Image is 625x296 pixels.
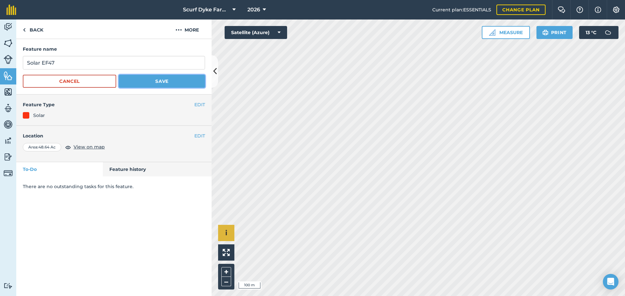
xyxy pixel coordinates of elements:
[175,26,182,34] img: svg+xml;base64,PHN2ZyB4bWxucz0iaHR0cDovL3d3dy53My5vcmcvMjAwMC9zdmciIHdpZHRoPSIyMCIgaGVpZ2h0PSIyNC...
[602,26,615,39] img: svg+xml;base64,PD94bWwgdmVyc2lvbj0iMS4wIiBlbmNvZGluZz0idXRmLTgiPz4KPCEtLSBHZW5lcmF0b3I6IEFkb2JlIE...
[65,143,71,151] img: svg+xml;base64,PHN2ZyB4bWxucz0iaHR0cDovL3d3dy53My5vcmcvMjAwMC9zdmciIHdpZHRoPSIxOCIgaGVpZ2h0PSIyNC...
[4,152,13,162] img: svg+xml;base64,PD94bWwgdmVyc2lvbj0iMS4wIiBlbmNvZGluZz0idXRmLTgiPz4KPCEtLSBHZW5lcmF0b3I6IEFkb2JlIE...
[16,19,50,39] a: Back
[119,75,205,88] button: Save
[74,143,105,150] span: View on map
[482,26,530,39] button: Measure
[432,6,491,13] span: Current plan : ESSENTIALS
[23,132,205,139] h4: Location
[16,162,103,176] a: To-Do
[23,143,61,151] div: Area : 48.64 Ac
[4,136,13,146] img: svg+xml;base64,PD94bWwgdmVyc2lvbj0iMS4wIiBlbmNvZGluZz0idXRmLTgiPz4KPCEtLSBHZW5lcmF0b3I6IEFkb2JlIE...
[23,183,205,190] p: There are no outstanding tasks for this feature.
[218,225,234,241] button: i
[225,229,227,237] span: i
[4,22,13,32] img: svg+xml;base64,PD94bWwgdmVyc2lvbj0iMS4wIiBlbmNvZGluZz0idXRmLTgiPz4KPCEtLSBHZW5lcmF0b3I6IEFkb2JlIE...
[223,249,230,256] img: Four arrows, one pointing top left, one top right, one bottom right and the last bottom left
[595,6,601,14] img: svg+xml;base64,PHN2ZyB4bWxucz0iaHR0cDovL3d3dy53My5vcmcvMjAwMC9zdmciIHdpZHRoPSIxNyIgaGVpZ2h0PSIxNy...
[586,26,596,39] span: 13 ° C
[221,277,231,286] button: –
[612,6,620,13] img: A cog icon
[536,26,573,39] button: Print
[225,26,287,39] button: Satellite (Azure)
[4,71,13,81] img: svg+xml;base64,PHN2ZyB4bWxucz0iaHR0cDovL3d3dy53My5vcmcvMjAwMC9zdmciIHdpZHRoPSI1NiIgaGVpZ2h0PSI2MC...
[103,162,212,176] a: Feature history
[194,101,205,108] button: EDIT
[183,6,230,14] span: Scurf Dyke Farm COU
[65,143,105,151] button: View on map
[23,45,205,53] h4: Feature name
[163,19,212,39] button: More
[576,6,584,13] img: A question mark icon
[221,267,231,277] button: +
[496,5,546,15] a: Change plan
[7,5,16,15] img: fieldmargin Logo
[542,29,549,36] img: svg+xml;base64,PHN2ZyB4bWxucz0iaHR0cDovL3d3dy53My5vcmcvMjAwMC9zdmciIHdpZHRoPSIxOSIgaGVpZ2h0PSIyNC...
[4,283,13,289] img: svg+xml;base64,PD94bWwgdmVyc2lvbj0iMS4wIiBlbmNvZGluZz0idXRmLTgiPz4KPCEtLSBHZW5lcmF0b3I6IEFkb2JlIE...
[33,112,45,119] div: Solar
[489,29,495,36] img: Ruler icon
[558,6,565,13] img: Two speech bubbles overlapping with the left bubble in the forefront
[4,169,13,178] img: svg+xml;base64,PD94bWwgdmVyc2lvbj0iMS4wIiBlbmNvZGluZz0idXRmLTgiPz4KPCEtLSBHZW5lcmF0b3I6IEFkb2JlIE...
[247,6,260,14] span: 2026
[4,55,13,64] img: svg+xml;base64,PD94bWwgdmVyc2lvbj0iMS4wIiBlbmNvZGluZz0idXRmLTgiPz4KPCEtLSBHZW5lcmF0b3I6IEFkb2JlIE...
[23,75,116,88] button: Cancel
[194,132,205,139] button: EDIT
[579,26,618,39] button: 13 °C
[603,274,618,290] div: Open Intercom Messenger
[4,87,13,97] img: svg+xml;base64,PHN2ZyB4bWxucz0iaHR0cDovL3d3dy53My5vcmcvMjAwMC9zdmciIHdpZHRoPSI1NiIgaGVpZ2h0PSI2MC...
[4,120,13,129] img: svg+xml;base64,PD94bWwgdmVyc2lvbj0iMS4wIiBlbmNvZGluZz0idXRmLTgiPz4KPCEtLSBHZW5lcmF0b3I6IEFkb2JlIE...
[4,103,13,113] img: svg+xml;base64,PD94bWwgdmVyc2lvbj0iMS4wIiBlbmNvZGluZz0idXRmLTgiPz4KPCEtLSBHZW5lcmF0b3I6IEFkb2JlIE...
[4,38,13,48] img: svg+xml;base64,PHN2ZyB4bWxucz0iaHR0cDovL3d3dy53My5vcmcvMjAwMC9zdmciIHdpZHRoPSI1NiIgaGVpZ2h0PSI2MC...
[23,26,26,34] img: svg+xml;base64,PHN2ZyB4bWxucz0iaHR0cDovL3d3dy53My5vcmcvMjAwMC9zdmciIHdpZHRoPSI5IiBoZWlnaHQ9IjI0Ii...
[23,101,194,108] h4: Feature Type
